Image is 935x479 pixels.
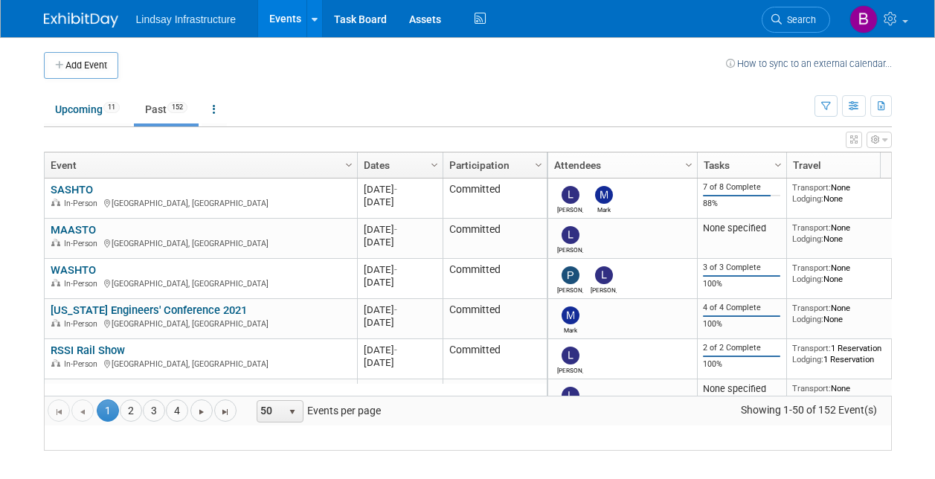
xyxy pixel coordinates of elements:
a: Column Settings [530,152,547,175]
div: 100% [703,279,780,289]
span: Showing 1-50 of 152 Event(s) [727,399,890,420]
img: In-Person Event [51,359,60,367]
div: 3 of 3 Complete [703,263,780,273]
span: In-Person [64,359,102,369]
img: Paul Grant [562,266,579,284]
a: Search [762,7,830,33]
a: Go to the last page [214,399,237,422]
div: laura huizinga [557,204,583,213]
div: 7 of 8 Complete [703,182,780,193]
img: In-Person Event [51,239,60,246]
span: 11 [103,102,120,113]
span: In-Person [64,239,102,248]
td: Committed [443,219,547,259]
span: Lodging: [792,314,823,324]
a: Tasks [704,152,777,178]
div: Mark Bedard [557,324,583,334]
div: [DATE] [364,384,436,396]
div: laura huizinga [557,244,583,254]
span: - [394,224,397,235]
span: Lodging: [792,354,823,364]
div: Mark Bedard [591,204,617,213]
span: Transport: [792,222,831,233]
img: Bonny Smith [849,5,878,33]
div: None specified [703,222,780,234]
img: In-Person Event [51,279,60,286]
div: None None [792,182,899,204]
div: None None [792,263,899,284]
a: MAASTO [51,223,96,237]
span: 152 [167,102,187,113]
a: Travel [793,152,896,178]
a: Column Settings [770,152,786,175]
span: Lodging: [792,193,823,204]
div: [DATE] [364,303,436,316]
span: Transport: [792,182,831,193]
span: Lodging: [792,274,823,284]
div: [DATE] [364,183,436,196]
a: 4 [166,399,188,422]
a: ARTBA Annual Meeting - attending only [51,384,245,397]
img: Mark Bedard [595,186,613,204]
div: [GEOGRAPHIC_DATA], [GEOGRAPHIC_DATA] [51,196,350,209]
a: 2 [120,399,142,422]
div: [DATE] [364,356,436,369]
td: Committed [443,179,547,219]
span: Go to the first page [53,406,65,418]
a: Go to the previous page [71,399,94,422]
span: Go to the next page [196,406,208,418]
img: In-Person Event [51,199,60,206]
img: Mark Bedard [562,306,579,324]
td: Committed [443,259,547,299]
div: [DATE] [364,236,436,248]
a: 3 [143,399,165,422]
span: - [394,264,397,275]
a: [US_STATE] Engineers' Conference 2021 [51,303,247,317]
span: - [394,304,397,315]
span: Column Settings [772,159,784,171]
img: ExhibitDay [44,13,118,28]
span: Go to the last page [219,406,231,418]
span: Transport: [792,263,831,273]
div: [GEOGRAPHIC_DATA], [GEOGRAPHIC_DATA] [51,237,350,249]
div: None specified [703,383,780,395]
div: [GEOGRAPHIC_DATA], [GEOGRAPHIC_DATA] [51,277,350,289]
span: Column Settings [683,159,695,171]
span: Lodging: [792,234,823,244]
span: - [394,344,397,356]
td: Committed [443,379,547,419]
div: Lyn English [557,364,583,374]
span: 1 [97,399,119,422]
a: WASHTO [51,263,96,277]
div: 88% [703,199,780,209]
div: None None [792,303,899,324]
div: [DATE] [364,344,436,356]
span: Column Settings [343,159,355,171]
td: Committed [443,299,547,339]
img: In-Person Event [51,319,60,327]
span: In-Person [64,279,102,289]
a: Past152 [134,95,199,123]
div: 100% [703,319,780,329]
span: Column Settings [428,159,440,171]
span: 50 [257,401,283,422]
div: [GEOGRAPHIC_DATA], [GEOGRAPHIC_DATA] [51,317,350,329]
a: Attendees [554,152,687,178]
span: Transport: [792,383,831,393]
span: Lodging: [792,394,823,405]
img: Lyn English [562,347,579,364]
button: Add Event [44,52,118,79]
span: In-Person [64,199,102,208]
div: [DATE] [364,276,436,289]
span: Lindsay Infrastructure [136,13,237,25]
span: Search [782,14,816,25]
div: laura huizinga [591,284,617,294]
div: 2 of 2 Complete [703,343,780,353]
a: Event [51,152,347,178]
span: Transport: [792,303,831,313]
a: Go to the first page [48,399,70,422]
a: SASHTO [51,183,93,196]
div: None None [792,222,899,244]
div: None None [792,383,899,405]
div: Paul Grant [557,284,583,294]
